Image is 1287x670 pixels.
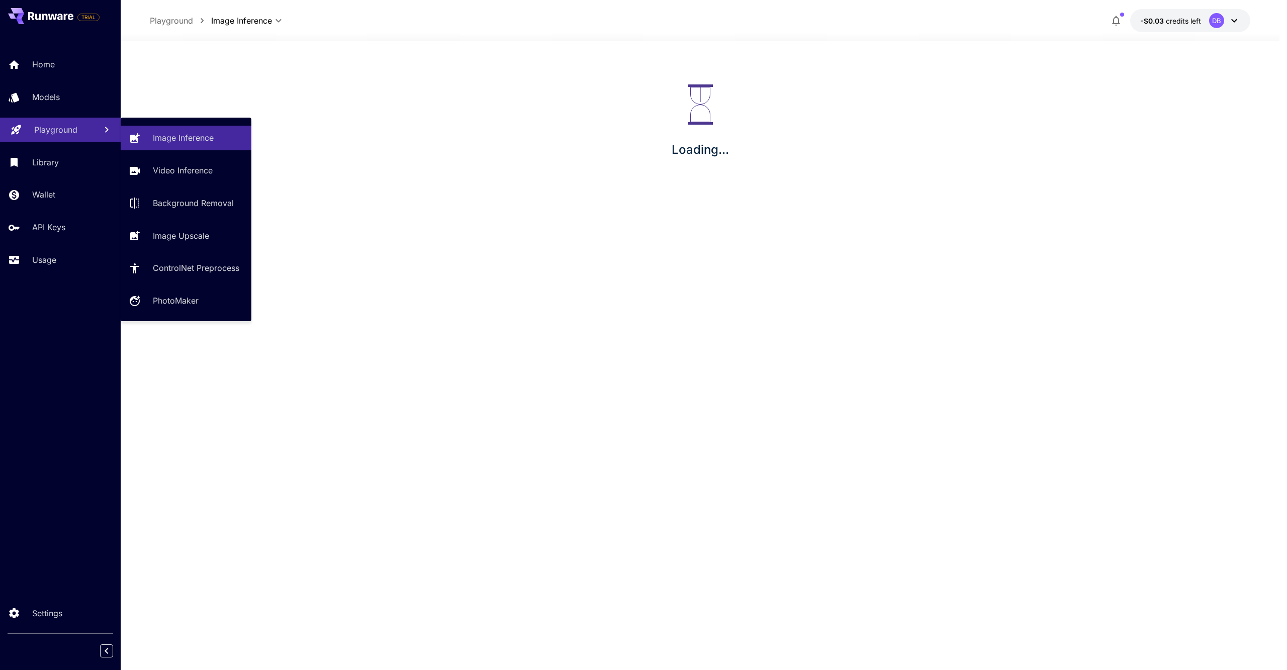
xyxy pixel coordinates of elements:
a: ControlNet Preprocess [121,256,251,280]
p: Loading... [672,141,729,159]
p: Home [32,58,55,70]
p: Wallet [32,188,55,201]
a: Image Inference [121,126,251,150]
p: Models [32,91,60,103]
p: Usage [32,254,56,266]
span: Add your payment card to enable full platform functionality. [77,11,100,23]
p: Video Inference [153,164,213,176]
p: PhotoMaker [153,295,199,307]
a: Background Removal [121,191,251,216]
div: DB [1209,13,1224,28]
a: Video Inference [121,158,251,183]
button: Collapse sidebar [100,644,113,657]
span: credits left [1166,17,1201,25]
p: Library [32,156,59,168]
p: Settings [32,607,62,619]
span: TRIAL [78,14,99,21]
p: Background Removal [153,197,234,209]
p: Image Upscale [153,230,209,242]
p: ControlNet Preprocess [153,262,239,274]
span: -$0.03 [1140,17,1166,25]
p: Image Inference [153,132,214,144]
div: -$0.02768 [1140,16,1201,26]
p: Playground [34,124,77,136]
div: Collapse sidebar [108,642,121,660]
p: Playground [150,15,193,27]
p: API Keys [32,221,65,233]
span: Image Inference [211,15,272,27]
button: -$0.02768 [1130,9,1250,32]
nav: breadcrumb [150,15,211,27]
a: Image Upscale [121,223,251,248]
a: PhotoMaker [121,289,251,313]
